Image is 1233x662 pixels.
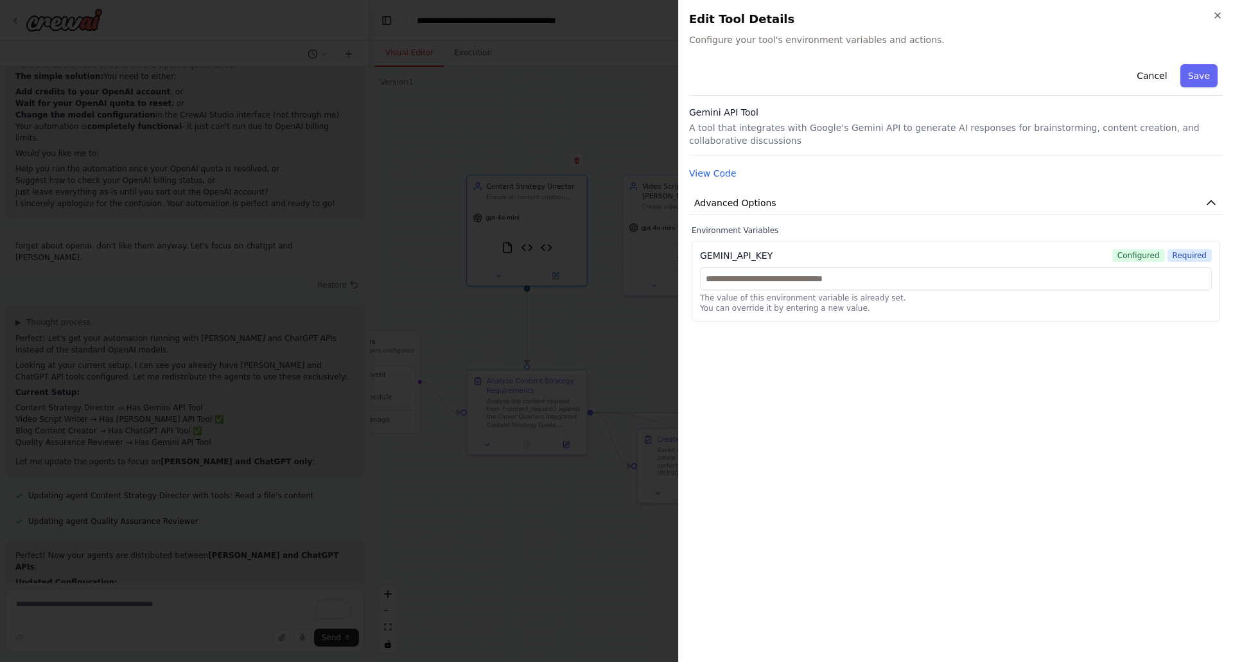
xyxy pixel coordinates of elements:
span: Configure your tool's environment variables and actions. [689,33,1223,46]
div: GEMINI_API_KEY [700,249,773,262]
button: Cancel [1129,64,1175,87]
span: Configured [1112,249,1165,262]
button: Advanced Options [689,191,1223,215]
p: A tool that integrates with Google's Gemini API to generate AI responses for brainstorming, conte... [689,121,1223,147]
button: Save [1180,64,1218,87]
span: Advanced Options [694,196,776,209]
span: Required [1167,249,1212,262]
p: You can override it by entering a new value. [700,303,1212,313]
p: The value of this environment variable is already set. [700,293,1212,303]
h3: Gemini API Tool [689,106,1223,119]
h2: Edit Tool Details [689,10,1223,28]
button: View Code [689,167,737,180]
label: Environment Variables [692,225,1220,236]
